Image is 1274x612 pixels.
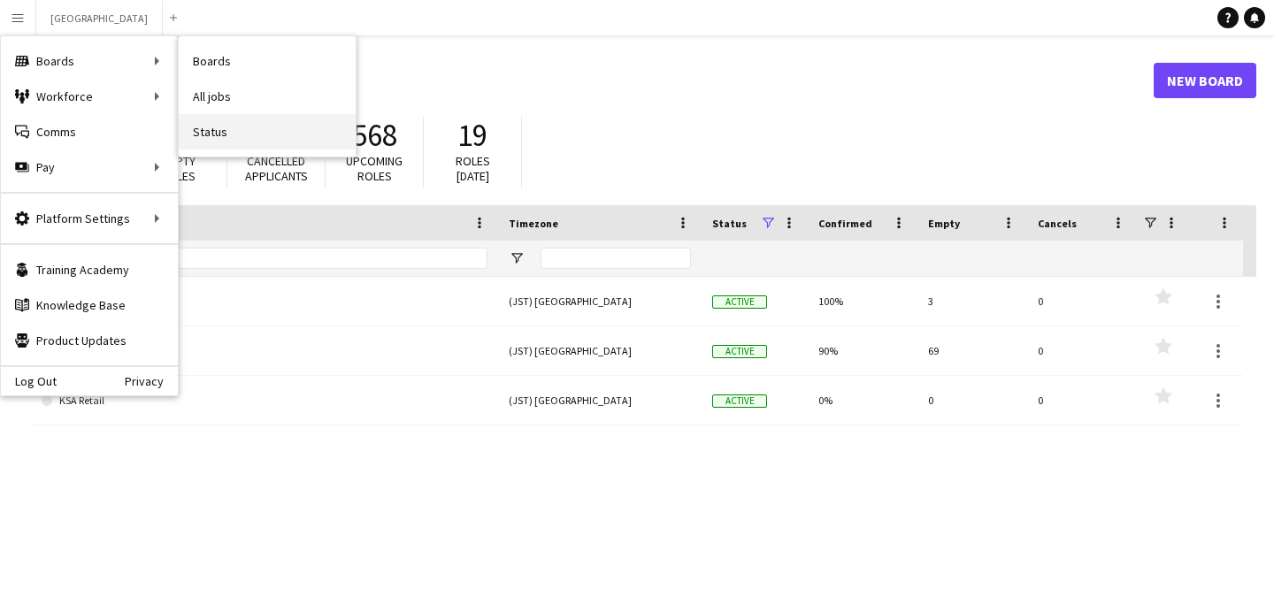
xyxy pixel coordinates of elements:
span: Status [712,217,747,230]
a: Product Updates [1,323,178,358]
div: Pay [1,149,178,185]
a: New Board [1154,63,1256,98]
div: (JST) [GEOGRAPHIC_DATA] [498,376,702,425]
span: Upcoming roles [346,153,403,184]
div: 0 [1027,376,1137,425]
div: Workforce [1,79,178,114]
a: Status [179,114,356,149]
input: Board name Filter Input [73,248,487,269]
span: Confirmed [818,217,872,230]
span: Cancels [1038,217,1077,230]
span: 19 [457,116,487,155]
span: Cancelled applicants [245,153,308,184]
a: Privacy [125,374,178,388]
a: All jobs [179,79,356,114]
div: Boards [1,43,178,79]
span: Active [712,295,767,309]
a: Knowledge Base [1,287,178,323]
div: 0 [917,376,1027,425]
span: Empty [928,217,960,230]
button: Open Filter Menu [509,250,525,266]
div: 69 [917,326,1027,375]
div: 0% [808,376,917,425]
span: Timezone [509,217,558,230]
a: [GEOGRAPHIC_DATA] [42,277,487,326]
a: Boards [179,43,356,79]
button: [GEOGRAPHIC_DATA] [36,1,163,35]
div: 0 [1027,326,1137,375]
div: (JST) [GEOGRAPHIC_DATA] [498,277,702,325]
div: 100% [808,277,917,325]
h1: Boards [31,67,1154,94]
div: Platform Settings [1,201,178,236]
a: Log Out [1,374,57,388]
input: Timezone Filter Input [541,248,691,269]
span: Active [712,394,767,408]
div: 90% [808,326,917,375]
a: KSA Retail [42,376,487,425]
div: 0 [1027,277,1137,325]
span: 568 [352,116,397,155]
div: 3 [917,277,1027,325]
span: Active [712,345,767,358]
a: Training Academy [1,252,178,287]
a: KSA Pavilion [42,326,487,376]
a: Comms [1,114,178,149]
span: Roles [DATE] [456,153,490,184]
div: (JST) [GEOGRAPHIC_DATA] [498,326,702,375]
